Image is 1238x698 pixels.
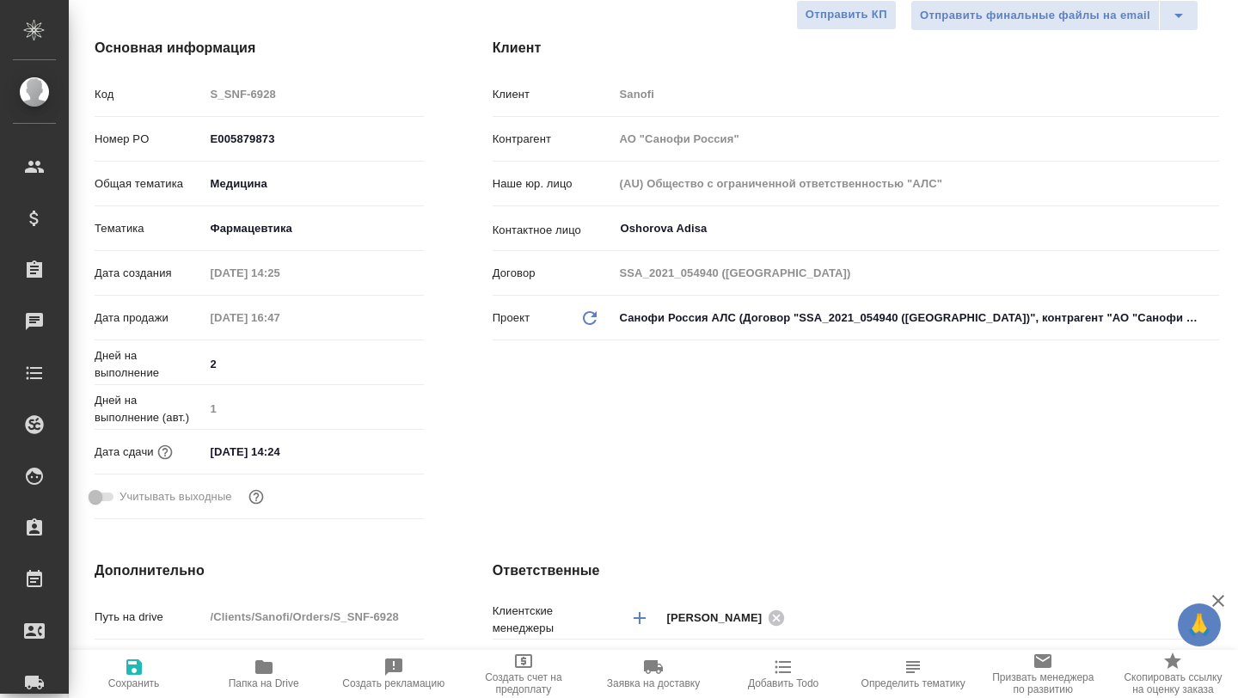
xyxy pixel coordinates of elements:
div: [PERSON_NAME] [667,607,791,628]
p: Дней на выполнение [95,347,205,382]
button: Сохранить [69,650,199,698]
p: Проект [493,309,530,327]
span: Сохранить [108,677,160,689]
p: Путь на drive [95,609,205,626]
button: Создать счет на предоплату [458,650,588,698]
p: Клиент [493,86,614,103]
input: ✎ Введи что-нибудь [205,649,424,674]
button: Заявка на доставку [588,650,718,698]
span: Призвать менеджера по развитию [989,671,1098,695]
div: Медицина [205,169,424,199]
button: 🙏 [1178,603,1221,646]
button: Папка на Drive [199,650,328,698]
button: Создать рекламацию [328,650,458,698]
button: Open [1210,227,1213,230]
p: Наше юр. лицо [493,175,614,193]
input: Пустое поле [614,126,1219,151]
p: Дата сдачи [95,444,154,461]
button: Скопировать ссылку на оценку заказа [1108,650,1238,698]
button: Выбери, если сб и вс нужно считать рабочими днями для выполнения заказа. [245,486,267,508]
span: Учитывать выходные [120,488,232,505]
input: Пустое поле [205,82,424,107]
h4: Ответственные [493,560,1219,581]
p: Дней на выполнение (авт.) [95,392,205,426]
span: Добавить Todo [748,677,818,689]
span: Отправить КП [806,5,887,25]
input: Пустое поле [614,171,1219,196]
span: Создать счет на предоплату [469,671,578,695]
h4: Клиент [493,38,1219,58]
p: Дата продажи [95,309,205,327]
p: Номер PO [95,131,205,148]
p: Контактное лицо [493,222,614,239]
input: ✎ Введи что-нибудь [205,352,424,377]
span: 🙏 [1185,607,1214,643]
span: Отправить финальные файлы на email [920,6,1150,26]
button: Призвать менеджера по развитию [978,650,1108,698]
input: Пустое поле [205,396,424,421]
input: ✎ Введи что-нибудь [205,439,355,464]
div: VIP клиенты [614,649,1219,678]
p: Договор [493,265,614,282]
input: Пустое поле [205,260,355,285]
span: Создать рекламацию [342,677,444,689]
p: Дата создания [95,265,205,282]
button: Определить тематику [849,650,978,698]
p: Код [95,86,205,103]
p: Ответственная команда [493,646,579,681]
input: Пустое поле [614,82,1219,107]
span: Скопировать ссылку на оценку заказа [1118,671,1228,695]
div: Фармацевтика [205,214,424,243]
p: Общая тематика [95,175,205,193]
p: Тематика [95,220,205,237]
p: Контрагент [493,131,614,148]
div: Санофи Россия АЛС (Договор "SSA_2021_054940 ([GEOGRAPHIC_DATA])", контрагент "АО "Санофи Россия"") [614,303,1219,333]
h4: Дополнительно [95,560,424,581]
input: Пустое поле [205,305,355,330]
input: Пустое поле [614,260,1219,285]
p: Клиентские менеджеры [493,603,614,637]
span: [PERSON_NAME] [667,609,773,627]
input: ✎ Введи что-нибудь [205,126,424,151]
span: Заявка на доставку [607,677,700,689]
button: Добавить менеджера [619,597,660,639]
input: Пустое поле [205,604,424,629]
span: Определить тематику [861,677,965,689]
span: Папка на Drive [229,677,299,689]
h4: Основная информация [95,38,424,58]
button: Если добавить услуги и заполнить их объемом, то дата рассчитается автоматически [154,441,176,463]
button: Добавить Todo [719,650,849,698]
